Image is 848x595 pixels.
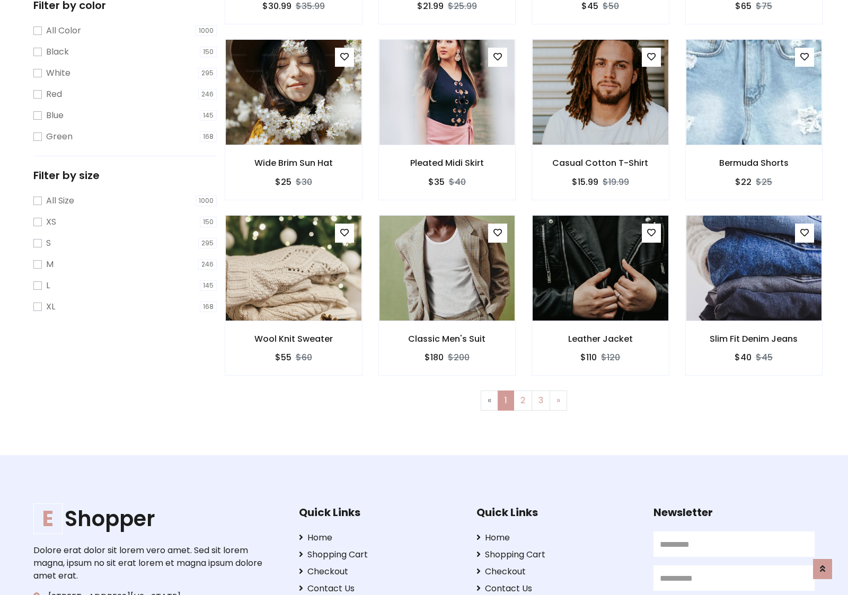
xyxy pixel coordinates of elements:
[46,258,54,271] label: M
[200,47,217,57] span: 150
[379,158,516,168] h6: Pleated Midi Skirt
[556,394,560,406] span: »
[46,300,55,313] label: XL
[299,506,460,519] h5: Quick Links
[581,1,598,11] h6: $45
[756,351,773,363] del: $45
[532,390,550,411] a: 3
[572,177,598,187] h6: $15.99
[603,176,629,188] del: $19.99
[233,390,815,411] nav: Page navigation
[200,301,217,312] span: 168
[46,216,56,228] label: XS
[476,531,638,544] a: Home
[428,177,445,187] h6: $35
[476,565,638,578] a: Checkout
[550,390,567,411] a: Next
[425,352,444,362] h6: $180
[33,169,217,182] h5: Filter by size
[33,544,266,582] p: Dolore erat dolor sit lorem vero amet. Sed sit lorem magna, ipsum no sit erat lorem et magna ipsu...
[653,506,815,519] h5: Newsletter
[46,24,81,37] label: All Color
[262,1,291,11] h6: $30.99
[756,176,772,188] del: $25
[46,88,62,101] label: Red
[476,506,638,519] h5: Quick Links
[275,352,291,362] h6: $55
[46,237,51,250] label: S
[532,158,669,168] h6: Casual Cotton T-Shirt
[33,503,63,534] span: E
[198,238,217,248] span: 295
[196,25,217,36] span: 1000
[476,548,638,561] a: Shopping Cart
[449,176,466,188] del: $40
[296,351,312,363] del: $60
[448,351,470,363] del: $200
[601,351,620,363] del: $120
[735,177,752,187] h6: $22
[225,158,362,168] h6: Wide Brim Sun Hat
[198,68,217,78] span: 295
[532,334,669,344] h6: Leather Jacket
[46,279,50,292] label: L
[200,217,217,227] span: 150
[46,67,70,79] label: White
[33,506,266,531] a: EShopper
[686,334,823,344] h6: Slim Fit Denim Jeans
[735,1,752,11] h6: $65
[46,46,69,58] label: Black
[46,130,73,143] label: Green
[46,194,74,207] label: All Size
[225,334,362,344] h6: Wool Knit Sweater
[196,196,217,206] span: 1000
[379,334,516,344] h6: Classic Men's Suit
[498,390,514,411] a: 1
[200,110,217,121] span: 145
[275,177,291,187] h6: $25
[580,352,597,362] h6: $110
[200,280,217,291] span: 145
[299,582,460,595] a: Contact Us
[299,565,460,578] a: Checkout
[514,390,532,411] a: 2
[46,109,64,122] label: Blue
[476,582,638,595] a: Contact Us
[296,176,312,188] del: $30
[200,131,217,142] span: 168
[686,158,823,168] h6: Bermuda Shorts
[417,1,444,11] h6: $21.99
[33,506,266,531] h1: Shopper
[198,89,217,100] span: 246
[299,531,460,544] a: Home
[198,259,217,270] span: 246
[735,352,752,362] h6: $40
[299,548,460,561] a: Shopping Cart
